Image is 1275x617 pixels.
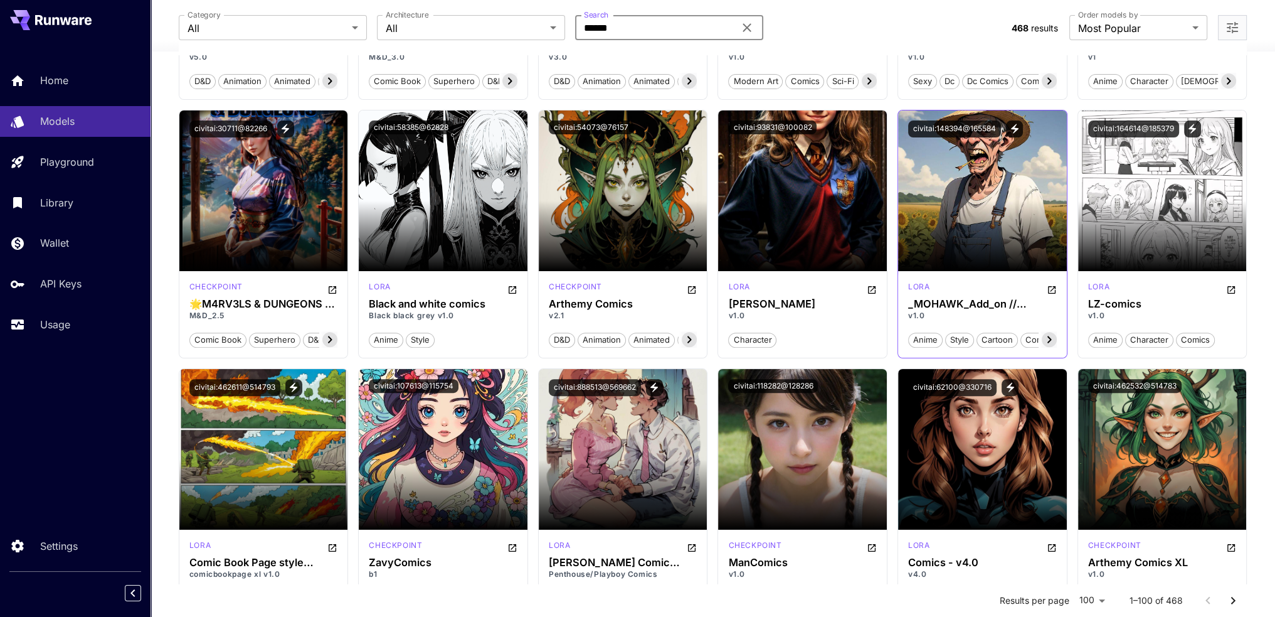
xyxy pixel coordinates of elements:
[386,9,428,20] label: Architecture
[677,331,709,348] button: inked
[909,334,942,346] span: anime
[549,540,570,555] div: Pony
[963,75,1013,88] span: dc comics
[940,75,959,88] span: dc
[1125,331,1173,348] button: character
[1126,75,1173,88] span: character
[1088,540,1141,555] div: SDXL 1.0
[189,331,246,348] button: comic book
[908,281,929,292] p: lora
[1088,379,1182,393] button: civitai:462532@514783
[578,75,625,88] span: animation
[250,334,300,346] span: superhero
[1130,594,1183,607] p: 1–100 of 468
[507,540,517,555] button: Open in CivitAI
[40,73,68,88] p: Home
[628,331,675,348] button: animated
[549,331,575,348] button: d&d
[728,310,877,321] p: v1.0
[188,9,221,20] label: Category
[327,540,337,555] button: Open in CivitAI
[406,331,435,348] button: style
[1088,281,1109,292] p: lora
[1031,23,1058,33] span: results
[134,582,151,604] div: Collapse sidebar
[1078,9,1138,20] label: Order models by
[1020,331,1081,348] button: comics style
[369,379,458,393] button: civitai:107613@115754
[549,557,697,569] div: Vixon's Comic Styles - Penthouse/Playboy Comics
[549,51,697,63] p: v3.0
[908,557,1057,569] h3: Comics - v4.0
[1089,75,1122,88] span: anime
[549,298,697,310] h3: Arthemy Comics
[369,298,517,310] div: Black and white comics
[946,334,973,346] span: style
[728,281,749,292] p: lora
[1047,281,1057,296] button: Open in CivitAI
[549,569,697,580] p: Penthouse/Playboy Comics
[908,310,1057,321] p: v1.0
[1220,588,1246,613] button: Go to next page
[189,540,211,551] p: lora
[369,281,390,296] div: SD 1.5
[369,334,403,346] span: anime
[1078,21,1187,36] span: Most Popular
[677,73,709,89] button: inked
[1074,591,1109,609] div: 100
[1177,334,1214,346] span: comics
[1088,310,1237,321] p: v1.0
[1088,557,1237,569] h3: Arthemy Comics XL
[189,73,216,89] button: d&d
[277,121,294,137] button: View trigger words
[786,75,823,88] span: comics
[40,276,82,291] p: API Keys
[369,331,403,348] button: anime
[549,334,574,346] span: d&d
[827,73,859,89] button: sci-fi
[728,121,817,134] button: civitai:93831@100082
[728,557,877,569] div: ManComics
[507,281,517,296] button: Open in CivitAI
[908,379,997,396] button: civitai:62100@330716
[40,317,70,332] p: Usage
[549,540,570,551] p: lora
[190,75,215,88] span: d&d
[1089,334,1122,346] span: anime
[1006,121,1023,137] button: View trigger words
[1125,73,1173,89] button: character
[728,281,749,296] div: SD 1.5
[1088,331,1123,348] button: anime
[728,540,781,555] div: SD 1.5
[1226,281,1236,296] button: Open in CivitAI
[219,75,266,88] span: animation
[318,73,349,89] button: inked
[386,21,545,36] span: All
[678,75,708,88] span: inked
[189,379,280,396] button: civitai:462611@514793
[269,73,315,89] button: animated
[1000,594,1069,607] p: Results per page
[629,75,674,88] span: animated
[40,154,94,169] p: Playground
[1088,281,1109,296] div: SD 1.5
[1225,20,1240,36] button: Open more filters
[1021,334,1080,346] span: comics style
[369,73,426,89] button: comic book
[40,195,73,210] p: Library
[908,540,929,555] div: SD 1.5
[304,334,329,346] span: d&d
[908,540,929,551] p: lora
[785,73,824,89] button: comics
[687,540,697,555] button: Open in CivitAI
[908,298,1057,310] div: _MOHAWK_Add_on // COMICS
[1088,51,1237,63] p: v1
[303,331,329,348] button: d&d
[1088,540,1141,551] p: checkpoint
[1012,23,1029,33] span: 468
[729,75,782,88] span: modern art
[40,114,75,129] p: Models
[189,298,338,310] div: 🌟M4RV3LS & DUNGEONS - NEW! v4.0 - (COMICS & FANTASY MODEL)🌟
[909,75,936,88] span: sexy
